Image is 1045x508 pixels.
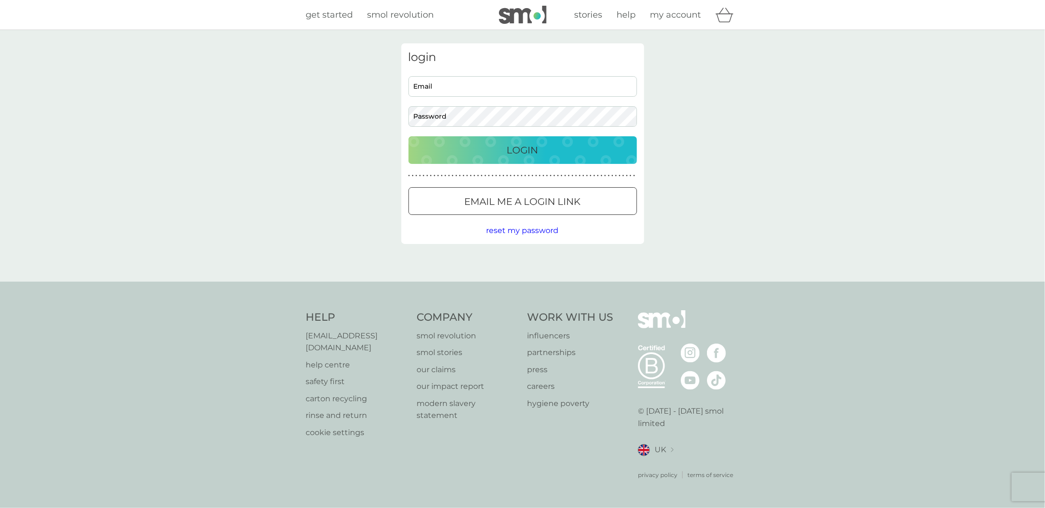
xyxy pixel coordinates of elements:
a: help [617,8,636,22]
p: ● [477,173,479,178]
button: Email me a login link [408,187,637,215]
p: ● [532,173,534,178]
a: smol revolution [417,330,518,342]
p: ● [633,173,635,178]
p: © [DATE] - [DATE] smol limited [638,405,739,429]
a: influencers [527,330,614,342]
p: ● [408,173,410,178]
a: help centre [306,359,408,371]
span: my account [650,10,701,20]
a: smol revolution [368,8,434,22]
p: ● [525,173,527,178]
a: rinse and return [306,409,408,422]
p: ● [430,173,432,178]
p: cookie settings [306,427,408,439]
h4: Help [306,310,408,325]
p: Email me a login link [465,194,581,209]
p: ● [539,173,541,178]
p: ● [568,173,570,178]
img: smol [499,6,547,24]
a: partnerships [527,346,614,359]
p: ● [535,173,537,178]
div: basket [716,5,739,24]
p: ● [630,173,632,178]
p: ● [601,173,603,178]
p: ● [619,173,621,178]
a: get started [306,8,353,22]
img: select a new location [671,447,674,453]
span: UK [655,444,666,456]
span: get started [306,10,353,20]
p: ● [441,173,443,178]
p: ● [481,173,483,178]
h4: Company [417,310,518,325]
p: ● [438,173,439,178]
p: ● [622,173,624,178]
p: ● [485,173,487,178]
a: [EMAIL_ADDRESS][DOMAIN_NAME] [306,330,408,354]
p: ● [554,173,556,178]
p: ● [612,173,614,178]
a: smol stories [417,346,518,359]
p: ● [514,173,516,178]
p: ● [470,173,472,178]
span: smol revolution [368,10,434,20]
p: ● [452,173,454,178]
p: hygiene poverty [527,397,614,410]
img: UK flag [638,444,650,456]
img: visit the smol Facebook page [707,344,726,363]
a: modern slavery statement [417,397,518,422]
a: our impact report [417,380,518,393]
p: ● [586,173,588,178]
p: ● [463,173,465,178]
p: ● [583,173,585,178]
span: reset my password [487,226,559,235]
p: ● [423,173,425,178]
p: ● [488,173,490,178]
a: careers [527,380,614,393]
p: ● [434,173,436,178]
p: ● [590,173,592,178]
p: ● [615,173,617,178]
span: stories [575,10,603,20]
p: ● [575,173,577,178]
p: ● [608,173,610,178]
p: ● [546,173,548,178]
p: ● [503,173,505,178]
p: ● [550,173,552,178]
p: ● [528,173,530,178]
p: ● [496,173,498,178]
p: ● [593,173,595,178]
a: carton recycling [306,393,408,405]
p: ● [510,173,512,178]
a: our claims [417,364,518,376]
a: terms of service [687,470,733,479]
a: safety first [306,376,408,388]
p: ● [561,173,563,178]
p: ● [459,173,461,178]
a: press [527,364,614,376]
p: ● [521,173,523,178]
p: ● [604,173,606,178]
p: ● [474,173,476,178]
button: Login [408,136,637,164]
a: privacy policy [638,470,677,479]
p: ● [579,173,581,178]
img: visit the smol Tiktok page [707,371,726,390]
p: ● [467,173,468,178]
h3: login [408,51,637,64]
p: ● [517,173,519,178]
p: ● [597,173,599,178]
